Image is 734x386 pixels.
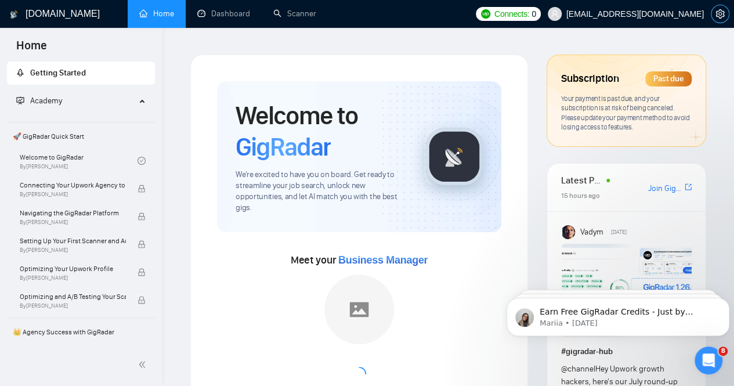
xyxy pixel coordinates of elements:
img: gigradar-logo.png [425,128,483,186]
span: Getting Started [30,68,86,78]
span: double-left [138,359,150,370]
span: By [PERSON_NAME] [20,302,126,309]
div: Past due [645,71,692,86]
span: 15 hours ago [561,192,600,200]
span: By [PERSON_NAME] [20,219,126,226]
span: Connects: [494,8,529,20]
span: export [685,182,692,192]
span: Meet your [291,254,428,266]
span: check-circle [138,157,146,165]
span: lock [138,185,146,193]
span: Academy [16,96,62,106]
img: Vadym [562,225,576,239]
span: 👑 Agency Success with GigRadar [8,320,154,344]
span: Setting Up Your First Scanner and Auto-Bidder [20,235,126,247]
img: upwork-logo.png [481,9,490,19]
h1: Welcome to [236,100,406,163]
a: export [685,182,692,193]
span: [DATE] [610,227,626,237]
span: Your payment is past due, and your subscription is at risk of being canceled. Please update your ... [561,94,689,132]
span: user [551,10,559,18]
span: Connecting Your Upwork Agency to GigRadar [20,179,126,191]
img: logo [10,5,18,24]
li: Getting Started [7,62,155,85]
iframe: Intercom notifications message [502,273,734,355]
button: setting [711,5,729,23]
img: placeholder.png [324,275,394,344]
a: searchScanner [273,9,316,19]
span: GigRadar [236,131,331,163]
span: By [PERSON_NAME] [20,247,126,254]
img: F09AC4U7ATU-image.png [562,244,701,337]
span: Vadym [580,226,603,239]
iframe: Intercom live chat [695,347,722,374]
span: 🚀 GigRadar Quick Start [8,125,154,148]
span: rocket [16,68,24,77]
span: By [PERSON_NAME] [20,275,126,282]
span: We're excited to have you on board. Get ready to streamline your job search, unlock new opportuni... [236,169,406,214]
a: Welcome to GigRadarBy[PERSON_NAME] [20,148,138,174]
a: Join GigRadar Slack Community [648,182,682,195]
span: Academy [30,96,62,106]
span: Navigating the GigRadar Platform [20,207,126,219]
span: 8 [718,347,728,356]
span: Optimizing and A/B Testing Your Scanner for Better Results [20,291,126,302]
span: By [PERSON_NAME] [20,191,126,198]
span: lock [138,296,146,304]
span: Optimizing Your Upwork Profile [20,263,126,275]
span: lock [138,212,146,221]
span: lock [138,240,146,248]
span: loading [352,366,367,381]
span: Business Manager [338,254,428,266]
span: lock [138,268,146,276]
span: @channel [561,364,595,374]
span: Home [7,37,56,62]
span: Subscription [561,69,619,89]
a: dashboardDashboard [197,9,250,19]
a: setting [711,9,729,19]
span: fund-projection-screen [16,96,24,104]
a: homeHome [139,9,174,19]
span: 0 [531,8,536,20]
span: Latest Posts from the GigRadar Community [561,173,603,187]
